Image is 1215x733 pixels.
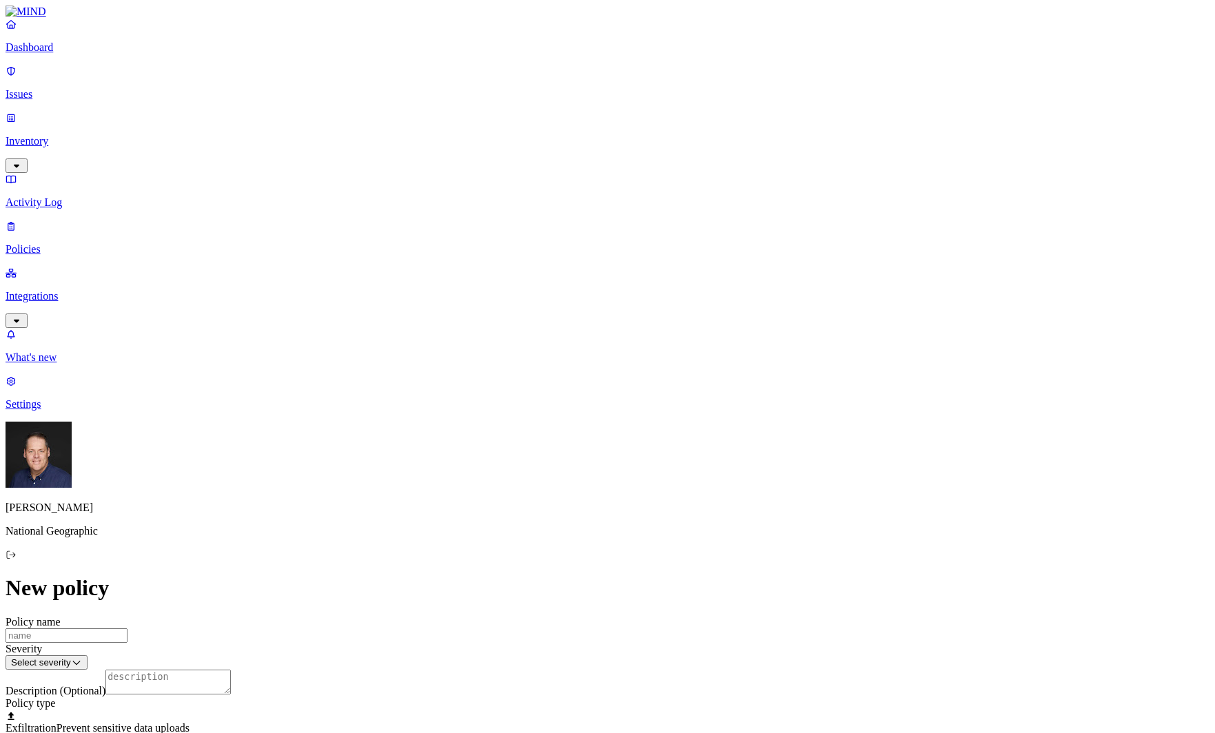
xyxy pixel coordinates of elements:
[6,525,1209,537] p: National Geographic
[6,351,1209,364] p: What's new
[6,6,1209,18] a: MIND
[6,628,127,643] input: name
[6,502,1209,514] p: [PERSON_NAME]
[6,398,1209,411] p: Settings
[6,643,42,654] label: Severity
[6,196,1209,209] p: Activity Log
[6,135,1209,147] p: Inventory
[6,375,1209,411] a: Settings
[6,220,1209,256] a: Policies
[6,112,1209,171] a: Inventory
[6,6,46,18] img: MIND
[6,290,1209,302] p: Integrations
[6,616,61,628] label: Policy name
[6,173,1209,209] a: Activity Log
[6,267,1209,326] a: Integrations
[6,88,1209,101] p: Issues
[6,697,55,709] label: Policy type
[6,328,1209,364] a: What's new
[6,422,72,488] img: Mark DeCarlo
[6,243,1209,256] p: Policies
[6,65,1209,101] a: Issues
[6,41,1209,54] p: Dashboard
[6,575,1209,601] h1: New policy
[6,685,105,696] label: Description (Optional)
[6,18,1209,54] a: Dashboard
